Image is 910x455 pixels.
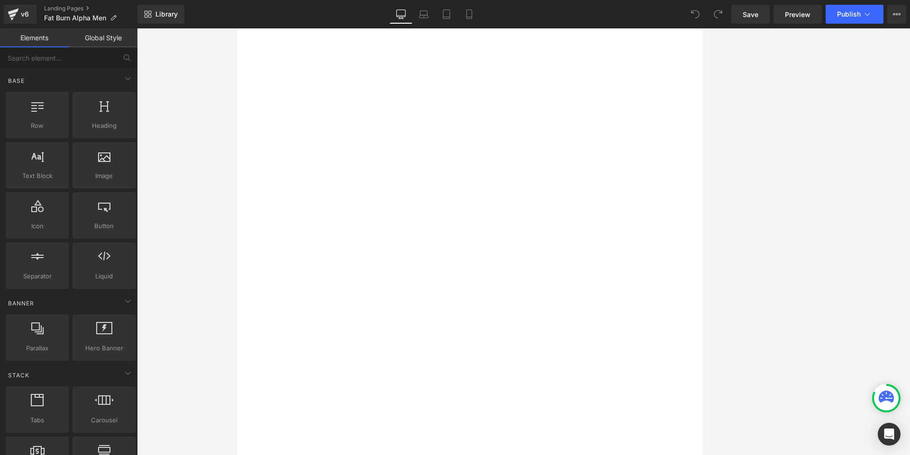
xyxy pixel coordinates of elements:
a: Desktop [390,5,412,24]
span: Preview [785,9,810,19]
span: Publish [837,10,861,18]
span: Fat Burn Alpha Men [44,14,106,22]
span: Hero Banner [75,343,133,353]
span: Liquid [75,271,133,281]
span: Banner [7,299,35,308]
a: Mobile [458,5,481,24]
span: Stack [7,371,30,380]
span: Row [9,121,66,131]
span: Base [7,76,26,85]
span: Tabs [9,415,66,425]
span: Image [75,171,133,181]
span: Parallax [9,343,66,353]
button: Undo [686,5,705,24]
span: Icon [9,221,66,231]
a: Global Style [69,28,137,47]
div: Open Intercom Messenger [878,423,901,446]
div: v6 [19,8,31,20]
button: More [887,5,906,24]
a: v6 [4,5,36,24]
a: Landing Pages [44,5,137,12]
span: Text Block [9,171,66,181]
a: New Library [137,5,184,24]
span: Save [743,9,758,19]
a: Laptop [412,5,435,24]
span: Heading [75,121,133,131]
a: Tablet [435,5,458,24]
span: Button [75,221,133,231]
button: Publish [826,5,883,24]
a: Preview [773,5,822,24]
span: Carousel [75,415,133,425]
button: Redo [709,5,728,24]
span: Library [155,10,178,18]
span: Separator [9,271,66,281]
